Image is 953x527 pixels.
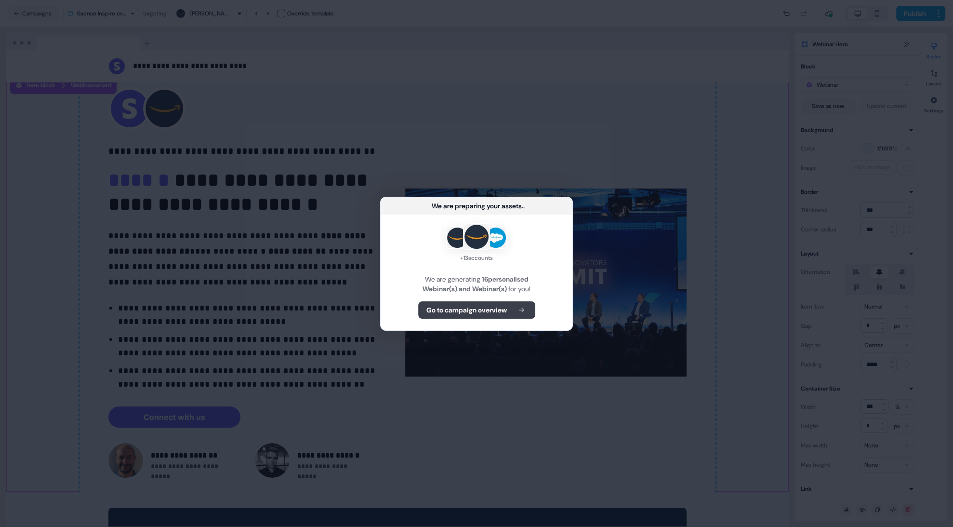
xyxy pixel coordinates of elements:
div: We are generating for you! [392,274,561,294]
div: ... [522,201,525,211]
button: Go to campaign overview [418,301,535,319]
div: We are preparing your assets [432,201,522,211]
div: + 13 accounts [446,253,507,263]
b: Go to campaign overview [426,305,507,315]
